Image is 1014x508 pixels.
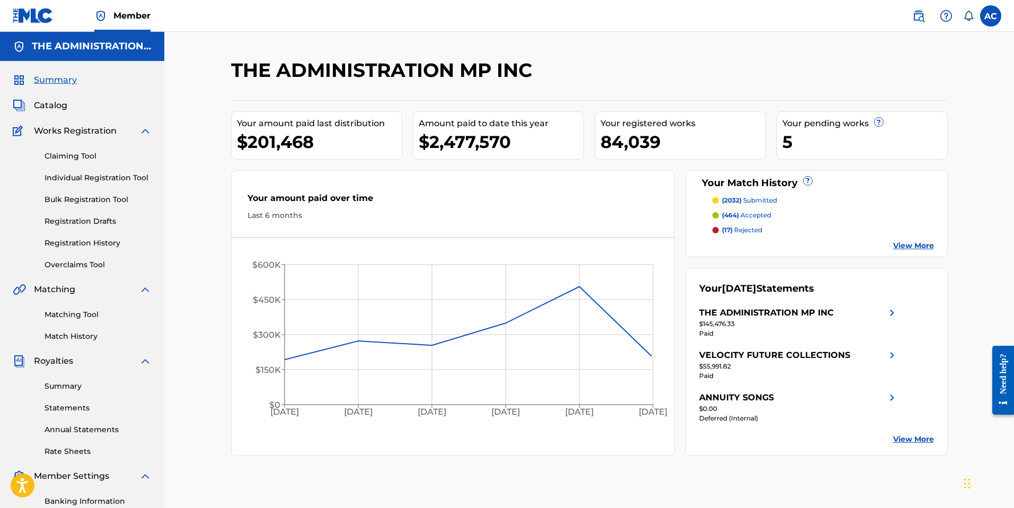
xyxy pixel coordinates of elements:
div: Deferred (Internal) [699,414,898,423]
a: Statements [45,402,152,414]
tspan: $600K [252,260,280,270]
a: Individual Registration Tool [45,172,152,183]
iframe: Resource Center [984,338,1014,423]
a: Match History [45,331,152,342]
a: Rate Sheets [45,446,152,457]
div: Your pending works [782,117,947,130]
a: (2032) submitted [712,196,934,205]
span: Member [113,10,151,22]
a: ANNUITY SONGSright chevron icon$0.00Deferred (Internal) [699,391,898,423]
div: THE ADMINISTRATION MP INC [699,306,834,319]
div: Your Match History [699,176,934,190]
tspan: [DATE] [344,407,373,417]
tspan: [DATE] [491,407,520,417]
a: (464) accepted [712,211,934,220]
img: search [912,10,925,22]
div: Last 6 months [248,210,659,221]
div: $55,991.82 [699,362,898,371]
div: Notifications [963,11,974,21]
div: Your amount paid over time [248,192,659,210]
a: Registration Drafts [45,216,152,227]
a: (17) rejected [712,225,934,235]
span: (2032) [722,196,742,204]
img: expand [139,470,152,483]
img: right chevron icon [886,306,898,319]
img: right chevron icon [886,391,898,404]
div: Your Statements [699,282,814,296]
tspan: $450K [252,295,280,305]
img: Matching [13,283,26,296]
a: SummarySummary [13,74,77,86]
div: $145,476.33 [699,319,898,329]
img: help [940,10,953,22]
div: $2,477,570 [419,130,584,154]
a: CatalogCatalog [13,99,67,112]
img: MLC Logo [13,8,54,23]
div: Drag [964,468,971,500]
a: Banking Information [45,496,152,507]
img: expand [139,283,152,296]
span: [DATE] [722,283,756,294]
a: View More [893,240,934,251]
tspan: $150K [255,365,280,375]
a: Claiming Tool [45,151,152,162]
a: Bulk Registration Tool [45,194,152,205]
span: Royalties [34,355,73,367]
h5: THE ADMINISTRATION MP INC [32,40,152,52]
span: Summary [34,74,77,86]
p: submitted [722,196,777,205]
span: ? [875,118,883,126]
img: Top Rightsholder [94,10,107,22]
img: Catalog [13,99,25,112]
tspan: $0 [269,400,280,410]
h2: THE ADMINISTRATION MP INC [231,58,537,82]
div: Amount paid to date this year [419,117,584,130]
div: User Menu [980,5,1001,27]
div: Paid [699,329,898,338]
span: ? [804,177,812,185]
img: Member Settings [13,470,25,483]
img: right chevron icon [886,349,898,362]
div: Paid [699,371,898,381]
a: Summary [45,381,152,392]
img: Accounts [13,40,25,53]
img: Summary [13,74,25,86]
span: (17) [722,226,733,234]
img: Works Registration [13,125,27,137]
tspan: $300K [252,330,280,340]
span: Member Settings [34,470,109,483]
iframe: Chat Widget [961,457,1014,508]
tspan: [DATE] [639,407,667,417]
a: Overclaims Tool [45,259,152,270]
span: Catalog [34,99,67,112]
div: $201,468 [237,130,402,154]
a: View More [893,434,934,445]
div: 5 [782,130,947,154]
tspan: [DATE] [418,407,446,417]
img: expand [139,125,152,137]
a: THE ADMINISTRATION MP INCright chevron icon$145,476.33Paid [699,306,898,338]
div: Help [936,5,957,27]
a: VELOCITY FUTURE COLLECTIONSright chevron icon$55,991.82Paid [699,349,898,381]
span: (464) [722,211,739,219]
tspan: [DATE] [565,407,594,417]
img: Royalties [13,355,25,367]
div: ANNUITY SONGS [699,391,774,404]
img: expand [139,355,152,367]
span: Matching [34,283,75,296]
a: Registration History [45,238,152,249]
div: $0.00 [699,404,898,414]
a: Public Search [908,5,929,27]
div: Your registered works [601,117,765,130]
a: Annual Statements [45,424,152,435]
p: rejected [722,225,762,235]
p: accepted [722,211,771,220]
div: Your amount paid last distribution [237,117,402,130]
div: 84,039 [601,130,765,154]
div: VELOCITY FUTURE COLLECTIONS [699,349,850,362]
a: Matching Tool [45,309,152,320]
tspan: [DATE] [270,407,298,417]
